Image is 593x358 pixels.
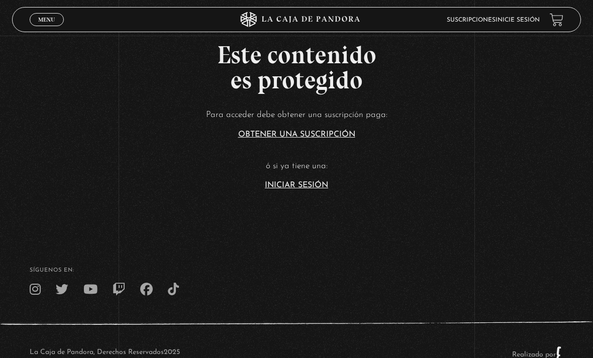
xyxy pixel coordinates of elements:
a: Iniciar Sesión [265,181,328,189]
a: View your shopping cart [550,13,563,27]
span: Menu [38,17,55,23]
a: Inicie sesión [496,17,540,23]
a: Suscripciones [447,17,496,23]
span: Cerrar [35,25,59,32]
h4: SÍguenos en: [30,268,563,273]
a: Obtener una suscripción [238,131,355,139]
